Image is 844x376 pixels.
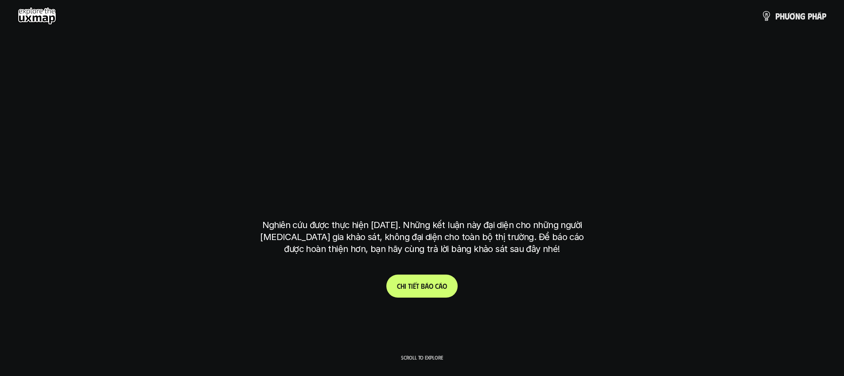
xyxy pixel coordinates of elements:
span: n [795,11,800,21]
span: ơ [790,11,795,21]
a: Chitiếtbáocáo [386,275,458,298]
span: á [425,282,429,290]
p: Nghiên cứu được thực hiện [DATE]. Những kết luận này đại diện cho những người [MEDICAL_DATA] gia ... [256,219,588,255]
span: t [408,282,411,290]
span: h [401,282,404,290]
p: Scroll to explore [401,354,443,360]
span: p [775,11,780,21]
span: g [800,11,805,21]
span: ư [785,11,790,21]
h1: tại [GEOGRAPHIC_DATA] [264,172,580,209]
span: h [812,11,817,21]
span: t [416,282,419,290]
span: i [411,282,413,290]
span: o [443,282,447,290]
h1: phạm vi công việc của [261,102,584,139]
span: p [808,11,812,21]
h6: Kết quả nghiên cứu [392,81,459,91]
span: á [439,282,443,290]
a: phươngpháp [761,7,826,25]
span: ế [413,282,416,290]
span: b [421,282,425,290]
span: C [397,282,401,290]
span: o [429,282,433,290]
span: i [404,282,406,290]
span: p [822,11,826,21]
span: á [817,11,822,21]
span: h [780,11,785,21]
span: c [435,282,439,290]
